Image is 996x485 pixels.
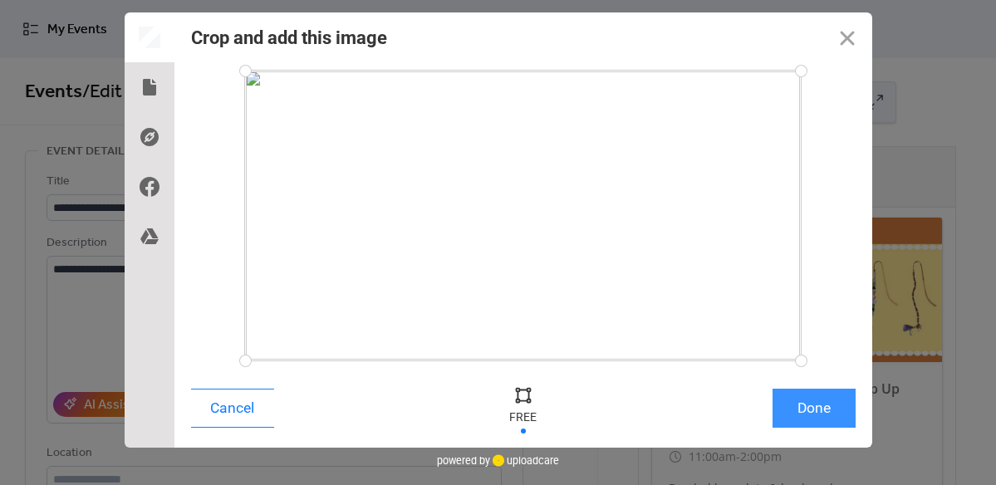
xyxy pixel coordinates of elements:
button: Cancel [191,389,274,428]
button: Done [773,389,856,428]
div: Crop and add this image [191,27,387,48]
div: Google Drive [125,212,174,262]
div: Preview [125,12,174,62]
div: powered by [437,448,559,473]
div: Local Files [125,62,174,112]
a: uploadcare [490,454,559,467]
button: Close [822,12,872,62]
div: Direct Link [125,112,174,162]
div: Facebook [125,162,174,212]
